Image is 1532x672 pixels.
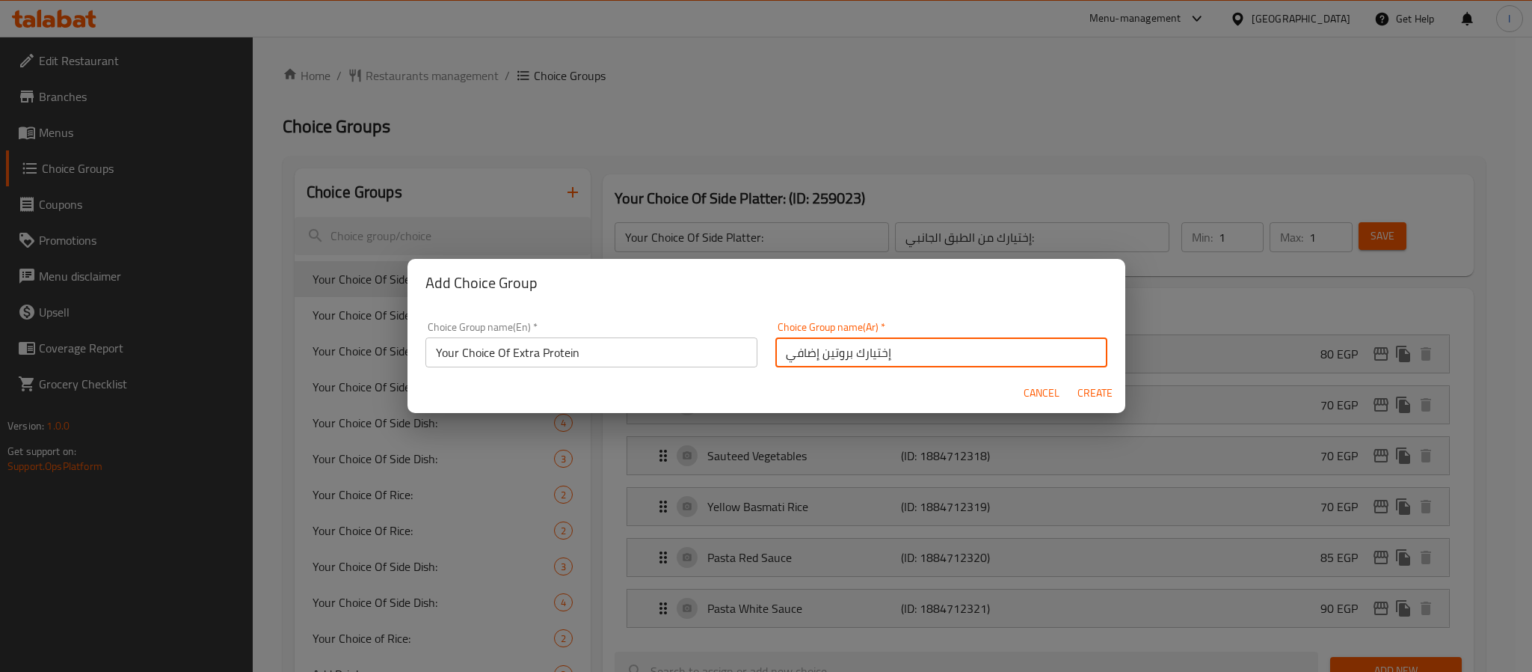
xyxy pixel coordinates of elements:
[1024,384,1059,403] span: Cancel
[425,337,757,367] input: Please enter Choice Group name(en)
[425,271,1107,295] h2: Add Choice Group
[775,337,1107,367] input: Please enter Choice Group name(ar)
[1018,379,1065,407] button: Cancel
[1077,384,1113,403] span: Create
[1071,379,1119,407] button: Create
